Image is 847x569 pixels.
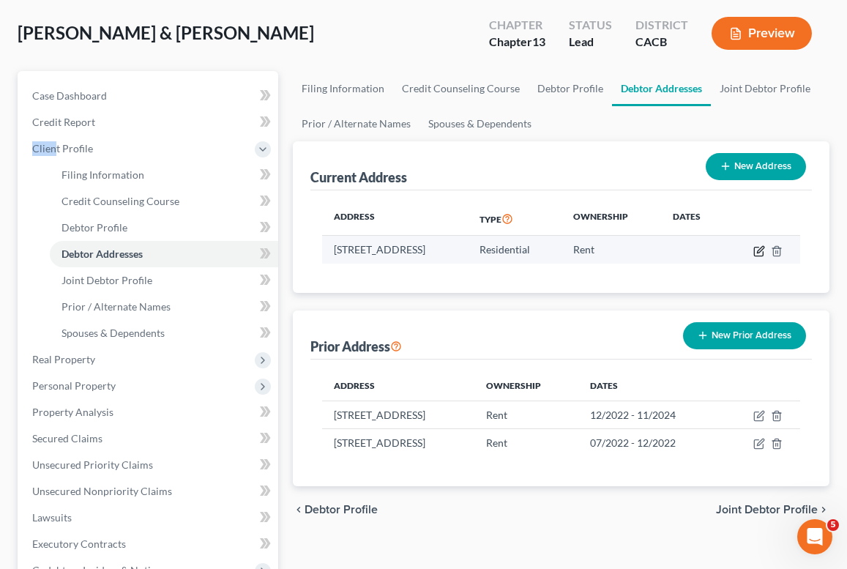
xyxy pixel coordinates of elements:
button: Preview [712,17,812,50]
button: New Address [706,153,806,180]
td: [STREET_ADDRESS] [322,236,468,264]
span: Credit Counseling Course [61,195,179,207]
button: chevron_left Debtor Profile [293,504,378,516]
div: CACB [635,34,688,51]
a: Prior / Alternate Names [50,294,278,320]
div: Chapter [489,34,545,51]
span: Client Profile [32,142,93,155]
span: Case Dashboard [32,89,107,102]
div: District [635,17,688,34]
th: Address [322,202,468,236]
span: Secured Claims [32,432,102,445]
a: Spouses & Dependents [50,320,278,346]
a: Filing Information [50,162,278,188]
td: [STREET_ADDRESS] [322,401,474,428]
td: [STREET_ADDRESS] [322,429,474,457]
div: Prior Address [310,338,402,355]
span: Unsecured Priority Claims [32,458,153,471]
a: Case Dashboard [20,83,278,109]
th: Address [322,371,474,401]
span: Personal Property [32,379,116,392]
a: Debtor Addresses [50,241,278,267]
div: Status [569,17,612,34]
a: Unsecured Priority Claims [20,452,278,478]
th: Ownership [561,202,661,236]
a: Prior / Alternate Names [293,106,419,141]
a: Secured Claims [20,425,278,452]
span: 13 [532,34,545,48]
a: Lawsuits [20,505,278,531]
span: Joint Debtor Profile [716,504,818,516]
th: Ownership [474,371,578,401]
a: Executory Contracts [20,531,278,557]
iframe: Intercom live chat [797,519,832,554]
a: Spouses & Dependents [419,106,540,141]
span: Executory Contracts [32,538,126,550]
a: Joint Debtor Profile [711,71,819,106]
span: Real Property [32,353,95,365]
a: Joint Debtor Profile [50,267,278,294]
td: Rent [474,401,578,428]
a: Debtor Profile [529,71,612,106]
th: Dates [661,202,726,236]
span: Debtor Profile [305,504,378,516]
a: Debtor Addresses [612,71,711,106]
td: Rent [561,236,661,264]
span: Debtor Addresses [61,248,143,260]
div: Chapter [489,17,545,34]
th: Type [468,202,561,236]
a: Credit Counseling Course [50,188,278,215]
div: Lead [569,34,612,51]
td: 07/2022 - 12/2022 [578,429,723,457]
a: Credit Report [20,109,278,135]
th: Dates [578,371,723,401]
span: Spouses & Dependents [61,327,165,339]
span: [PERSON_NAME] & [PERSON_NAME] [18,22,314,43]
span: Lawsuits [32,511,72,524]
button: New Prior Address [683,322,806,349]
span: Joint Debtor Profile [61,274,152,286]
span: Credit Report [32,116,95,128]
a: Credit Counseling Course [393,71,529,106]
span: Property Analysis [32,406,113,418]
span: Debtor Profile [61,221,127,234]
td: 12/2022 - 11/2024 [578,401,723,428]
i: chevron_right [818,504,829,516]
a: Debtor Profile [50,215,278,241]
a: Unsecured Nonpriority Claims [20,478,278,505]
span: 5 [827,519,839,531]
button: Joint Debtor Profile chevron_right [716,504,829,516]
a: Property Analysis [20,399,278,425]
a: Filing Information [293,71,393,106]
span: Prior / Alternate Names [61,300,171,313]
td: Rent [474,429,578,457]
span: Filing Information [61,168,144,181]
div: Current Address [310,168,407,186]
span: Unsecured Nonpriority Claims [32,485,172,497]
i: chevron_left [293,504,305,516]
td: Residential [468,236,561,264]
